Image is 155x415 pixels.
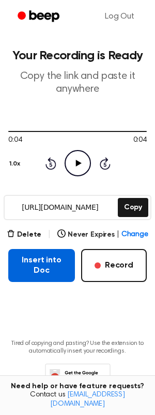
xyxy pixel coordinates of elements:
span: 0:04 [133,135,147,146]
span: | [48,228,51,241]
span: 0:04 [8,135,22,146]
a: [EMAIL_ADDRESS][DOMAIN_NAME] [50,391,125,408]
span: | [117,229,119,240]
button: Record [81,249,147,282]
button: Insert into Doc [8,249,75,282]
button: Copy [118,198,148,217]
span: Change [121,229,148,240]
p: Copy the link and paste it anywhere [8,70,147,96]
button: 1.0x [8,155,24,173]
span: Contact us [6,391,149,409]
p: Tired of copying and pasting? Use the extension to automatically insert your recordings. [8,340,147,355]
button: Delete [7,229,41,240]
h1: Your Recording is Ready [8,49,147,62]
a: Log Out [95,4,145,29]
button: Never Expires|Change [57,229,148,240]
a: Beep [10,7,69,27]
